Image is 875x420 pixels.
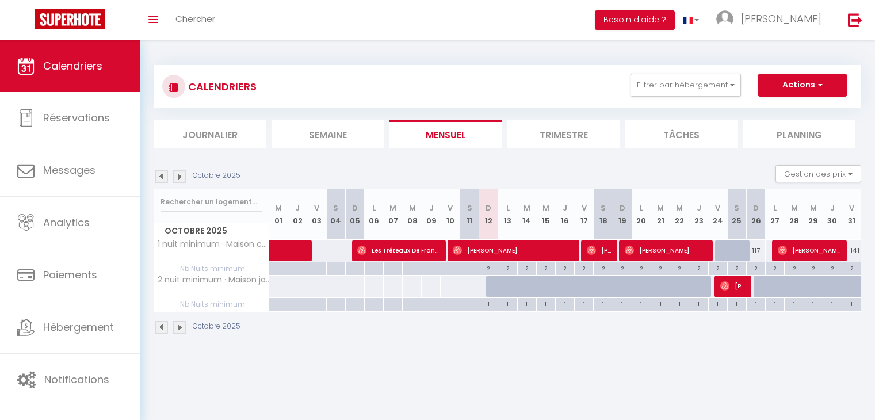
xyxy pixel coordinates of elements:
[498,298,517,309] div: 1
[575,189,594,240] th: 17
[613,262,632,273] div: 2
[631,74,741,97] button: Filtrer par hébergement
[307,189,326,240] th: 03
[365,189,384,240] th: 06
[372,203,376,213] abbr: L
[357,239,440,261] span: Les Tréteaux De France
[556,298,574,309] div: 1
[429,203,434,213] abbr: J
[409,203,416,213] abbr: M
[326,189,345,240] th: 04
[389,120,502,148] li: Mensuel
[453,239,573,261] span: [PERSON_NAME]
[193,170,240,181] p: Octobre 2025
[35,9,105,29] img: Super Booking
[156,276,271,284] span: 2 nuit minimum · Maison jardin 8 pers. 4 chambres
[518,262,536,273] div: 2
[506,203,510,213] abbr: L
[563,203,567,213] abbr: J
[43,268,97,282] span: Paiements
[657,203,664,213] abbr: M
[507,120,620,148] li: Trimestre
[43,110,110,125] span: Réservations
[595,10,675,30] button: Besoin d'aide ?
[537,262,555,273] div: 2
[556,262,574,273] div: 2
[486,203,491,213] abbr: D
[422,189,441,240] th: 09
[536,189,555,240] th: 15
[537,298,555,309] div: 1
[587,239,612,261] span: [PERSON_NAME]
[594,189,613,240] th: 18
[275,203,282,213] abbr: M
[44,372,109,387] span: Notifications
[632,298,651,309] div: 1
[676,203,683,213] abbr: M
[670,262,689,273] div: 2
[288,189,307,240] th: 02
[154,262,269,275] span: Nb Nuits minimum
[43,215,90,230] span: Analytics
[185,74,257,100] h3: CALENDRIERS
[498,262,517,273] div: 2
[460,189,479,240] th: 11
[601,203,606,213] abbr: S
[741,12,821,26] span: [PERSON_NAME]
[272,120,384,148] li: Semaine
[556,189,575,240] th: 16
[517,189,536,240] th: 14
[575,262,593,273] div: 2
[43,163,95,177] span: Messages
[594,298,612,309] div: 1
[467,203,472,213] abbr: S
[161,192,262,212] input: Rechercher un logement...
[479,262,498,273] div: 2
[345,189,364,240] th: 05
[632,262,651,273] div: 2
[620,203,625,213] abbr: D
[193,321,240,332] p: Octobre 2025
[498,189,517,240] th: 13
[479,189,498,240] th: 12
[542,203,549,213] abbr: M
[651,298,670,309] div: 1
[848,13,862,27] img: logout
[314,203,319,213] abbr: V
[632,189,651,240] th: 20
[613,189,632,240] th: 19
[582,203,587,213] abbr: V
[625,120,738,148] li: Tâches
[154,223,269,239] span: Octobre 2025
[479,298,498,309] div: 1
[518,298,536,309] div: 1
[625,239,707,261] span: [PERSON_NAME]
[670,298,689,309] div: 1
[389,203,396,213] abbr: M
[575,298,593,309] div: 1
[43,320,114,334] span: Hébergement
[333,203,338,213] abbr: S
[651,262,670,273] div: 2
[716,10,733,28] img: ...
[43,59,102,73] span: Calendriers
[594,262,612,273] div: 2
[613,298,632,309] div: 1
[403,189,422,240] th: 08
[175,13,215,25] span: Chercher
[384,189,403,240] th: 07
[154,120,266,148] li: Journalier
[156,240,271,249] span: 1 nuit minimum · Maison calme avec bureau, jardin, garage
[441,189,460,240] th: 10
[448,203,453,213] abbr: V
[670,189,689,240] th: 22
[640,203,643,213] abbr: L
[651,189,670,240] th: 21
[269,189,288,240] th: 01
[154,298,269,311] span: Nb Nuits minimum
[352,203,358,213] abbr: D
[295,203,300,213] abbr: J
[524,203,530,213] abbr: M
